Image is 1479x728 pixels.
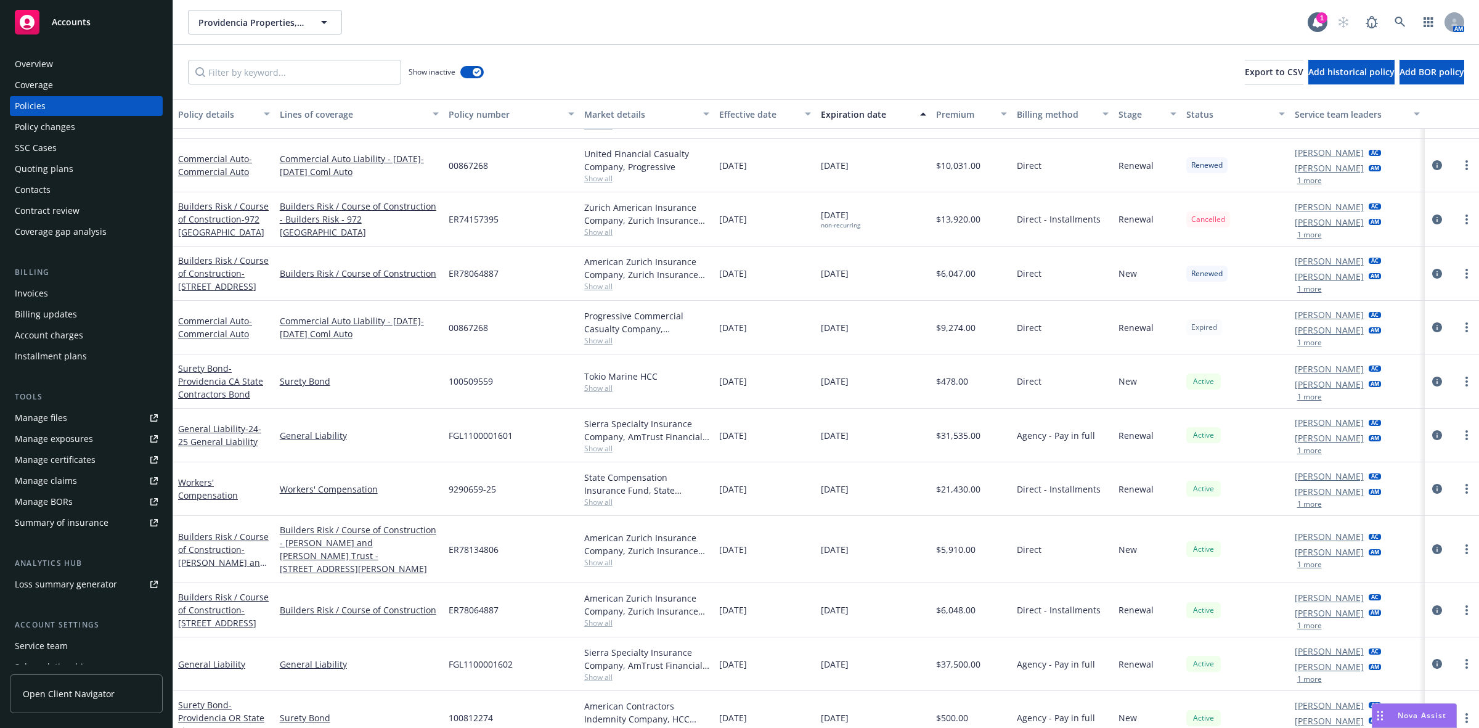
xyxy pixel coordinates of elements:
[1118,429,1154,442] span: Renewal
[1372,704,1388,727] div: Drag to move
[10,284,163,303] a: Invoices
[10,557,163,570] div: Analytics hub
[10,450,163,470] a: Manage certificates
[178,200,269,238] a: Builders Risk / Course of Construction
[584,173,710,184] span: Show all
[1459,603,1474,618] a: more
[178,153,252,178] span: - Commercial Auto
[1017,711,1095,724] span: Agency - Pay in full
[1308,60,1395,84] button: Add historical policy
[10,619,163,631] div: Account settings
[15,429,93,449] div: Manage exposures
[1459,212,1474,227] a: more
[1118,375,1137,388] span: New
[15,75,53,95] div: Coverage
[10,325,163,345] a: Account charges
[1297,177,1322,184] button: 1 more
[931,99,1012,129] button: Premium
[584,531,710,557] div: American Zurich Insurance Company, Zurich Insurance Group, [GEOGRAPHIC_DATA] Assure/[GEOGRAPHIC_D...
[15,117,75,137] div: Policy changes
[1191,160,1223,171] span: Renewed
[1191,268,1223,279] span: Renewed
[280,658,439,671] a: General Liability
[178,255,269,292] a: Builders Risk / Course of Construction
[1017,159,1041,172] span: Direct
[1191,430,1216,441] span: Active
[1297,622,1322,629] button: 1 more
[719,108,797,121] div: Effective date
[719,159,747,172] span: [DATE]
[936,483,980,496] span: $21,430.00
[1191,376,1216,387] span: Active
[1191,605,1216,616] span: Active
[1430,266,1444,281] a: circleInformation
[10,408,163,428] a: Manage files
[821,108,913,121] div: Expiration date
[584,646,710,672] div: Sierra Specialty Insurance Company, AmTrust Financial Services, CRC Group
[936,321,976,334] span: $9,274.00
[584,700,710,726] div: American Contractors Indemnity Company, HCC Surety
[178,591,269,629] a: Builders Risk / Course of Construction
[10,391,163,403] div: Tools
[1430,428,1444,443] a: circleInformation
[719,213,747,226] span: [DATE]
[1295,470,1364,483] a: [PERSON_NAME]
[1295,530,1364,543] a: [PERSON_NAME]
[52,17,91,27] span: Accounts
[1191,214,1225,225] span: Cancelled
[280,603,439,616] a: Builders Risk / Course of Construction
[15,408,67,428] div: Manage files
[1430,212,1444,227] a: circleInformation
[1388,10,1412,35] a: Search
[821,208,860,229] span: [DATE]
[15,96,46,116] div: Policies
[1295,324,1364,337] a: [PERSON_NAME]
[178,362,263,400] a: Surety Bond
[15,575,117,594] div: Loss summary generator
[280,483,439,496] a: Workers' Compensation
[584,201,710,227] div: Zurich American Insurance Company, Zurich Insurance Group, [GEOGRAPHIC_DATA] Assure/[GEOGRAPHIC_D...
[1245,66,1303,78] span: Export to CSV
[936,603,976,616] span: $6,048.00
[178,108,256,121] div: Policy details
[1297,501,1322,508] button: 1 more
[1459,266,1474,281] a: more
[15,138,57,158] div: SSC Cases
[1017,658,1095,671] span: Agency - Pay in full
[1430,603,1444,618] a: circleInformation
[188,10,342,35] button: Providencia Properties, Inc.
[1118,543,1137,556] span: New
[449,213,499,226] span: ER74157395
[1118,321,1154,334] span: Renewal
[1191,483,1216,494] span: Active
[584,417,710,443] div: Sierra Specialty Insurance Company, AmTrust Financial Services, CRC Group
[15,54,53,74] div: Overview
[821,221,860,229] div: non-recurring
[1295,431,1364,444] a: [PERSON_NAME]
[178,531,269,620] a: Builders Risk / Course of Construction
[1295,200,1364,213] a: [PERSON_NAME]
[821,543,849,556] span: [DATE]
[936,213,980,226] span: $13,920.00
[579,99,715,129] button: Market details
[178,315,252,340] span: - Commercial Auto
[1012,99,1114,129] button: Billing method
[719,658,747,671] span: [DATE]
[444,99,579,129] button: Policy number
[15,222,107,242] div: Coverage gap analysis
[584,592,710,618] div: American Zurich Insurance Company, Zurich Insurance Group, [GEOGRAPHIC_DATA] Assure/[GEOGRAPHIC_D...
[821,603,849,616] span: [DATE]
[1118,483,1154,496] span: Renewal
[1295,485,1364,498] a: [PERSON_NAME]
[1191,658,1216,669] span: Active
[449,375,493,388] span: 100509559
[1118,658,1154,671] span: Renewal
[821,658,849,671] span: [DATE]
[178,476,238,501] a: Workers' Compensation
[10,575,163,594] a: Loss summary generator
[1191,544,1216,555] span: Active
[1398,710,1446,721] span: Nova Assist
[1297,393,1322,401] button: 1 more
[821,429,849,442] span: [DATE]
[1400,60,1464,84] button: Add BOR policy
